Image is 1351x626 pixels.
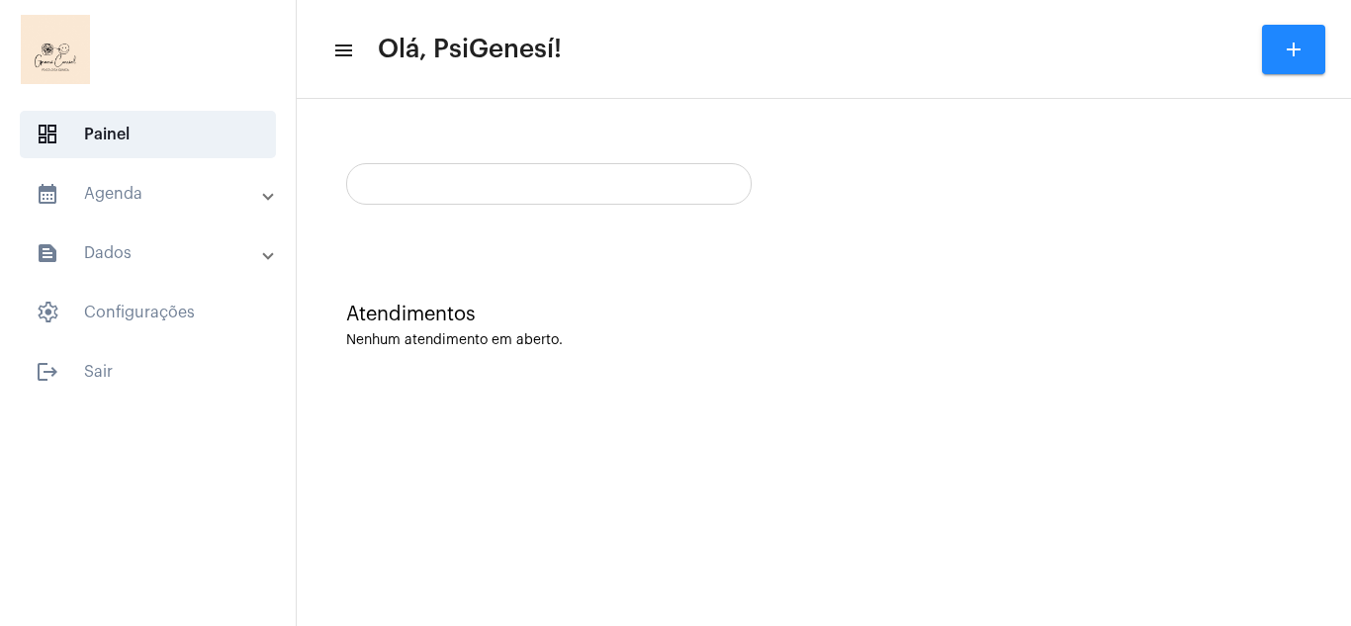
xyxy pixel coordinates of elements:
mat-icon: sidenav icon [332,39,352,62]
span: Painel [20,111,276,158]
mat-icon: add [1282,38,1306,61]
div: Atendimentos [346,304,1302,325]
mat-icon: sidenav icon [36,360,59,384]
span: sidenav icon [36,123,59,146]
mat-expansion-panel-header: sidenav iconAgenda [12,170,296,218]
div: Nenhum atendimento em aberto. [346,333,1302,348]
mat-icon: sidenav icon [36,241,59,265]
span: sidenav icon [36,301,59,324]
span: Configurações [20,289,276,336]
mat-icon: sidenav icon [36,182,59,206]
mat-expansion-panel-header: sidenav iconDados [12,229,296,277]
mat-panel-title: Agenda [36,182,264,206]
span: Sair [20,348,276,396]
img: 6b7a58c8-ea08-a5ff-33c7-585ca8acd23f.png [16,10,95,89]
mat-panel-title: Dados [36,241,264,265]
span: Olá, PsiGenesí! [378,34,562,65]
